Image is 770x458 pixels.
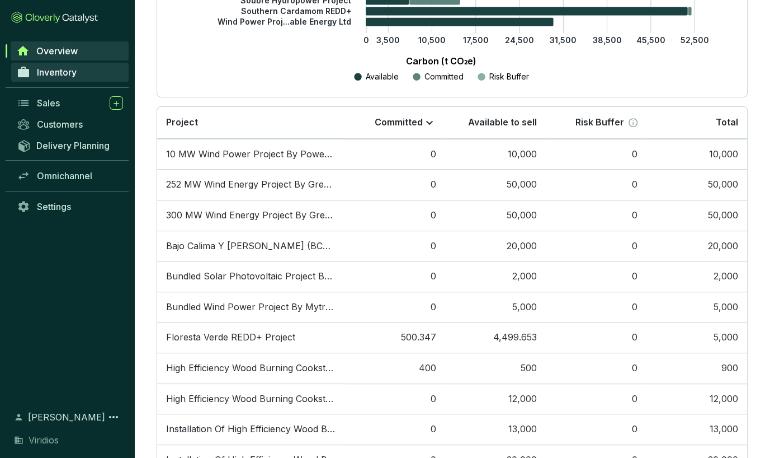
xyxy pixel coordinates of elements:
td: 5,000 [646,322,747,353]
td: Installation Of High Efficiency Wood Burning Cookstoves In Kenya [157,414,344,445]
td: 2,000 [646,261,747,292]
td: Bundled Wind Power Project By Mytrah Group [157,292,344,323]
td: 2,000 [445,261,546,292]
a: Customers [11,115,129,134]
p: Risk Buffer [489,71,529,82]
td: 0 [546,414,646,445]
p: Carbon (t CO₂e) [187,54,695,68]
td: 0 [344,261,445,292]
span: Sales [37,97,60,109]
td: High Efficiency Wood Burning Cookstoves Of Tanzania [157,384,344,414]
td: 0 [344,200,445,231]
td: 10,000 [445,139,546,170]
tspan: 17,500 [463,35,489,45]
td: 13,000 [646,414,747,445]
td: 0 [546,322,646,353]
td: 50,000 [646,200,747,231]
td: 50,000 [445,200,546,231]
td: 252 MW Wind Energy Project By Green Infra Wind Energy Limited [157,169,344,200]
tspan: 10,500 [418,35,446,45]
td: 0 [344,292,445,323]
a: Inventory [11,63,129,82]
td: Bajo Calima Y BahíA MáLaga (BCBM) REDD+ Project [157,231,344,261]
td: 500 [445,353,546,384]
td: 0 [344,384,445,414]
span: Viridios [29,433,59,447]
tspan: 45,500 [636,35,665,45]
tspan: 0 [363,35,369,45]
tspan: 3,500 [376,35,400,45]
td: 10,000 [646,139,747,170]
td: 900 [646,353,747,384]
td: 4,499.653 [445,322,546,353]
span: [PERSON_NAME] [28,410,105,424]
td: 0 [344,231,445,261]
td: 20,000 [646,231,747,261]
td: 0 [546,261,646,292]
tspan: 31,500 [550,35,577,45]
a: Overview [11,41,129,60]
td: 400 [344,353,445,384]
tspan: 52,500 [681,35,709,45]
td: 5,000 [445,292,546,323]
span: Settings [37,201,71,212]
a: Omnichannel [11,166,129,185]
td: 50,000 [646,169,747,200]
td: 0 [546,292,646,323]
p: Committed [375,116,423,129]
tspan: Wind Power Proj...able Energy Ltd [218,17,351,26]
tspan: Southern Cardamom REDD+ [241,6,351,16]
td: 0 [546,384,646,414]
td: 0 [546,200,646,231]
span: Omnichannel [37,170,92,181]
span: Customers [37,119,83,130]
a: Delivery Planning [11,136,129,155]
td: 0 [546,139,646,170]
td: High Efficiency Wood Burning Cookstoves In Zimbabwe [157,353,344,384]
th: Total [646,107,747,139]
p: Available [366,71,399,82]
td: 13,000 [445,414,546,445]
td: 10 MW Wind Power Project By Powerica At BDS - Gujarat [157,139,344,170]
td: 5,000 [646,292,747,323]
td: 0 [546,353,646,384]
tspan: 38,500 [592,35,621,45]
td: 0 [546,231,646,261]
td: 0 [344,414,445,445]
span: Overview [36,45,78,57]
span: Inventory [37,67,77,78]
td: 12,000 [646,384,747,414]
td: 300 MW Wind Energy Project By Green Infra Wind Energy Limited [157,200,344,231]
a: Sales [11,94,129,113]
td: 0 [546,169,646,200]
span: Delivery Planning [36,140,110,151]
a: Settings [11,197,129,216]
td: 0 [344,169,445,200]
p: Risk Buffer [575,116,624,129]
th: Project [157,107,344,139]
p: Committed [424,71,464,82]
td: 500.347 [344,322,445,353]
tspan: 24,500 [505,35,534,45]
td: 20,000 [445,231,546,261]
td: Floresta Verde REDD+ Project [157,322,344,353]
td: 12,000 [445,384,546,414]
th: Available to sell [445,107,546,139]
td: Bundled Solar Photovoltaic Project By ACME [157,261,344,292]
td: 50,000 [445,169,546,200]
td: 0 [344,139,445,170]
